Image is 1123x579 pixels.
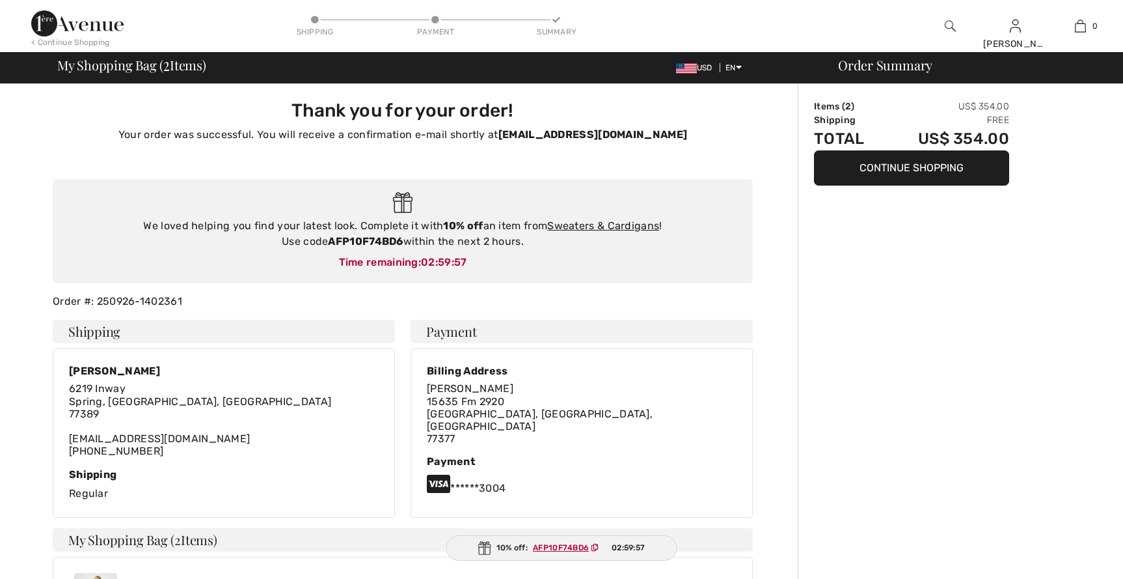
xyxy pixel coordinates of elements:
[478,541,491,555] img: Gift.svg
[814,113,884,127] td: Shipping
[427,365,737,377] div: Billing Address
[612,542,645,554] span: 02:59:57
[822,59,1115,72] div: Order Summary
[174,531,181,548] span: 2
[328,235,403,247] strong: AFP10F74BD6
[69,382,331,457] div: [EMAIL_ADDRESS][DOMAIN_NAME] [PHONE_NUMBER]
[295,26,334,38] div: Shipping
[53,528,753,552] h4: My Shopping Bag ( Items)
[427,382,513,395] span: [PERSON_NAME]
[845,101,851,112] span: 2
[61,127,745,143] p: Your order was successful. You will receive a confirmation e-mail shortly at
[66,218,740,249] div: We loved helping you find your latest look. Complete it with an item from ! Use code within the n...
[533,543,589,552] ins: AFP10F74BD6
[443,219,483,232] strong: 10% off
[537,26,576,38] div: Summary
[66,255,740,270] div: Time remaining:
[1092,20,1098,32] span: 0
[31,36,110,48] div: < Continue Shopping
[814,100,884,113] td: Items ( )
[884,127,1009,150] td: US$ 354.00
[945,18,956,34] img: search the website
[1010,20,1021,32] a: Sign In
[676,63,697,74] img: US Dollar
[69,365,331,377] div: [PERSON_NAME]
[393,192,413,214] img: Gift.svg
[676,63,718,72] span: USD
[1048,18,1112,34] a: 0
[69,382,331,419] span: 6219 Inway Spring, [GEOGRAPHIC_DATA], [GEOGRAPHIC_DATA] 77389
[53,320,395,343] h4: Shipping
[411,320,753,343] h4: Payment
[884,113,1009,127] td: Free
[1075,18,1086,34] img: My Bag
[45,294,761,309] div: Order #: 250926-1402361
[814,127,884,150] td: Total
[725,63,742,72] span: EN
[498,128,687,141] strong: [EMAIL_ADDRESS][DOMAIN_NAME]
[814,150,1009,186] button: Continue Shopping
[61,100,745,122] h3: Thank you for your order!
[416,26,455,38] div: Payment
[1010,18,1021,34] img: My Info
[446,535,677,561] div: 10% off:
[983,37,1047,51] div: [PERSON_NAME]
[69,468,379,501] div: Regular
[69,468,379,481] div: Shipping
[163,55,170,72] span: 2
[427,455,737,468] div: Payment
[427,395,653,445] span: 15635 Fm 2920 [GEOGRAPHIC_DATA], [GEOGRAPHIC_DATA], [GEOGRAPHIC_DATA] 77377
[421,256,467,268] span: 02:59:57
[31,10,124,36] img: 1ère Avenue
[57,59,206,72] span: My Shopping Bag ( Items)
[547,219,659,232] a: Sweaters & Cardigans
[884,100,1009,113] td: US$ 354.00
